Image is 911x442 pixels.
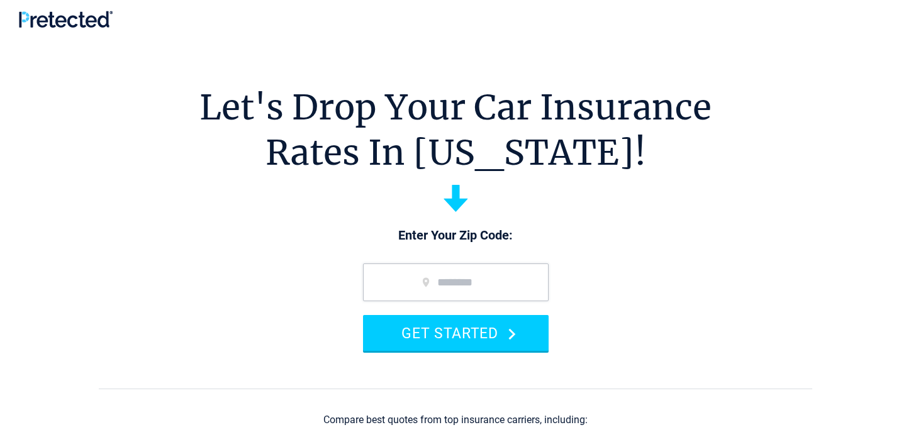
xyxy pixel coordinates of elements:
[350,227,561,245] p: Enter Your Zip Code:
[19,11,113,28] img: Pretected Logo
[363,315,549,351] button: GET STARTED
[323,414,588,426] div: Compare best quotes from top insurance carriers, including:
[199,85,712,175] h1: Let's Drop Your Car Insurance Rates In [US_STATE]!
[363,263,549,301] input: zip code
